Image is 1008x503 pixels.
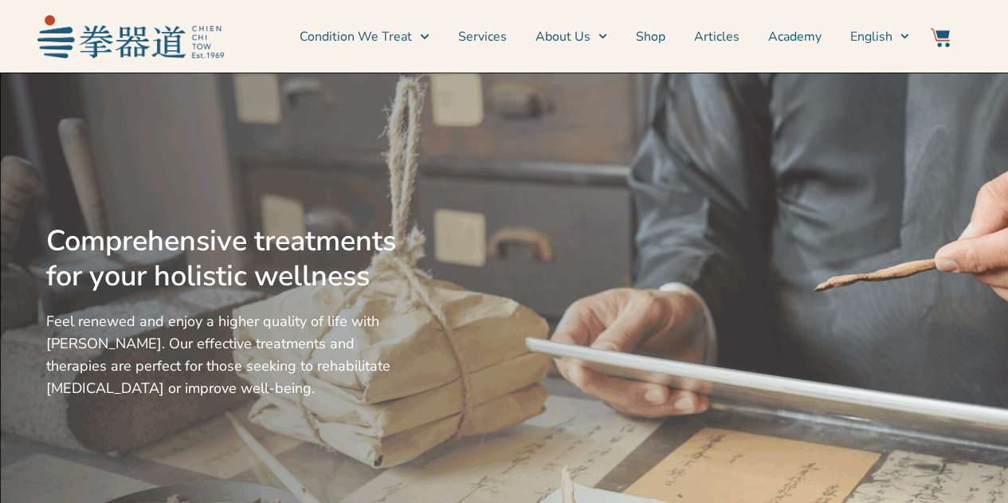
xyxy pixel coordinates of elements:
[458,17,507,57] a: Services
[232,17,909,57] nav: Menu
[300,17,429,57] a: Condition We Treat
[850,17,909,57] a: English
[636,17,665,57] a: Shop
[850,27,892,46] span: English
[931,28,950,47] img: Website Icon-03
[46,310,403,399] p: Feel renewed and enjoy a higher quality of life with [PERSON_NAME]. Our effective treatments and ...
[46,224,403,294] h2: Comprehensive treatments for your holistic wellness
[694,17,739,57] a: Articles
[535,17,607,57] a: About Us
[768,17,822,57] a: Academy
